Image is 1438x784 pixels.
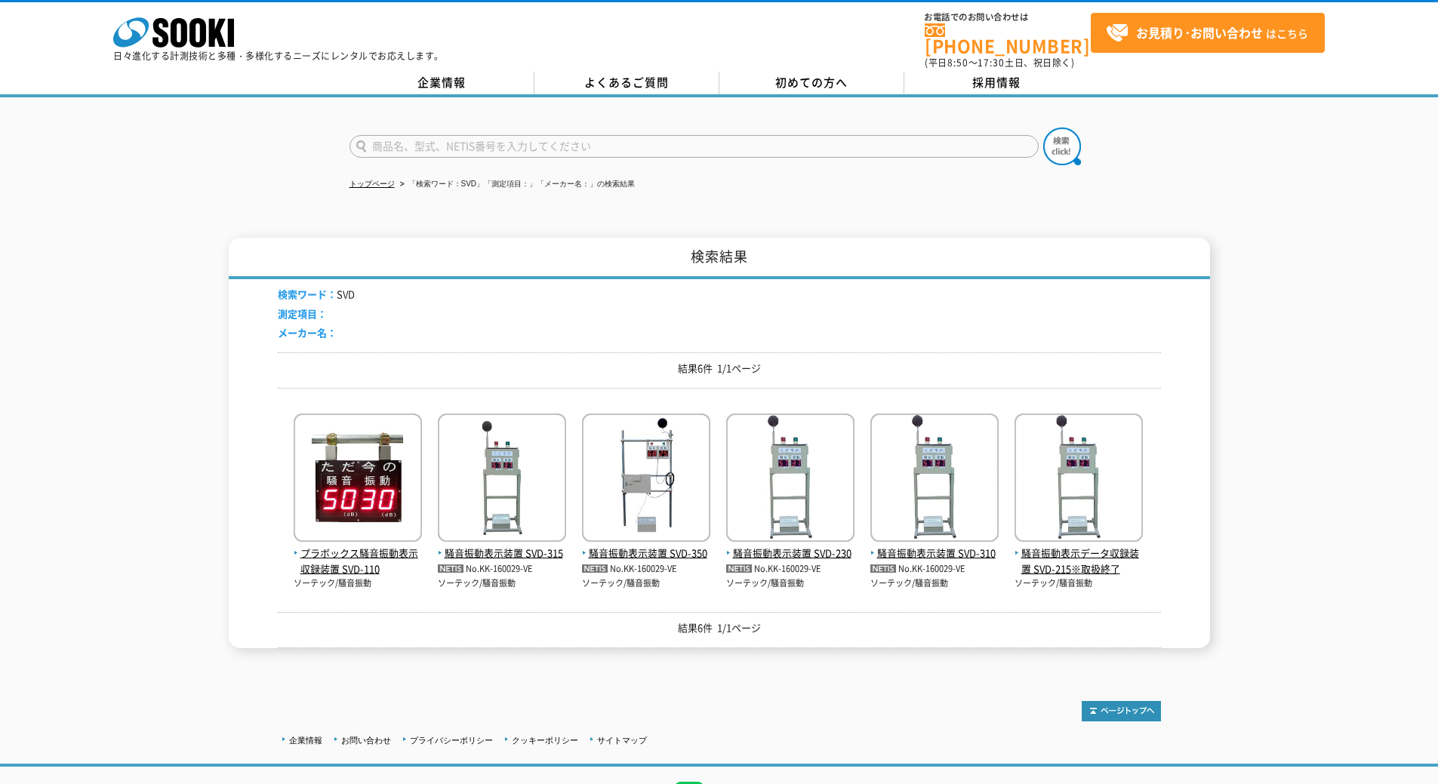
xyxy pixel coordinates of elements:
[438,414,566,546] img: SVD-315
[1015,546,1143,577] span: 騒音振動表示データ収録装置 SVD-215※取扱終了
[294,530,422,576] a: プラボックス騒音振動表示収録装置 SVD-110
[582,414,710,546] img: SVD-350
[438,561,566,577] p: No.KK-160029-VE
[278,287,355,303] li: SVD
[870,414,999,546] img: SVD-310
[294,546,422,577] span: プラボックス騒音振動表示収録装置 SVD-110
[726,561,854,577] p: No.KK-160029-VE
[582,530,710,561] a: 騒音振動表示装置 SVD-350
[870,561,999,577] p: No.KK-160029-VE
[229,238,1210,279] h1: 検索結果
[534,72,719,94] a: よくあるご質問
[438,530,566,561] a: 騒音振動表示装置 SVD-315
[925,13,1091,22] span: お電話でのお問い合わせは
[278,287,337,301] span: 検索ワード：
[1106,22,1308,45] span: はこちら
[410,736,493,745] a: プライバシーポリシー
[1015,414,1143,546] img: SVD-215※取扱終了
[925,56,1074,69] span: (平日 ～ 土日、祝日除く)
[1091,13,1325,53] a: お見積り･お問い合わせはこちら
[726,414,854,546] img: SVD-230
[512,736,578,745] a: クッキーポリシー
[349,135,1039,158] input: 商品名、型式、NETIS番号を入力してください
[397,177,636,192] li: 「検索ワード：SVD」「測定項目：」「メーカー名：」の検索結果
[1082,701,1161,721] img: トップページへ
[1015,530,1143,576] a: 騒音振動表示データ収録装置 SVD-215※取扱終了
[438,546,566,561] span: 騒音振動表示装置 SVD-315
[978,56,1005,69] span: 17:30
[1136,23,1263,42] strong: お見積り･お問い合わせ
[278,361,1161,377] p: 結果6件 1/1ページ
[904,72,1089,94] a: 採用情報
[294,414,422,546] img: SVD-110
[870,530,999,561] a: 騒音振動表示装置 SVD-310
[582,561,710,577] p: No.KK-160029-VE
[1015,577,1143,590] p: ソーテック/騒音振動
[870,546,999,561] span: 騒音振動表示装置 SVD-310
[294,577,422,590] p: ソーテック/騒音振動
[925,23,1091,54] a: [PHONE_NUMBER]
[1043,128,1081,165] img: btn_search.png
[582,546,710,561] span: 騒音振動表示装置 SVD-350
[278,306,327,321] span: 測定項目：
[947,56,968,69] span: 8:50
[349,72,534,94] a: 企業情報
[582,577,710,590] p: ソーテック/騒音振動
[438,577,566,590] p: ソーテック/騒音振動
[726,577,854,590] p: ソーテック/騒音振動
[726,530,854,561] a: 騒音振動表示装置 SVD-230
[289,736,322,745] a: 企業情報
[775,74,848,91] span: 初めての方へ
[341,736,391,745] a: お問い合わせ
[278,620,1161,636] p: 結果6件 1/1ページ
[113,51,444,60] p: 日々進化する計測技術と多種・多様化するニーズにレンタルでお応えします。
[349,180,395,188] a: トップページ
[726,546,854,561] span: 騒音振動表示装置 SVD-230
[870,577,999,590] p: ソーテック/騒音振動
[719,72,904,94] a: 初めての方へ
[597,736,647,745] a: サイトマップ
[278,325,337,340] span: メーカー名：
